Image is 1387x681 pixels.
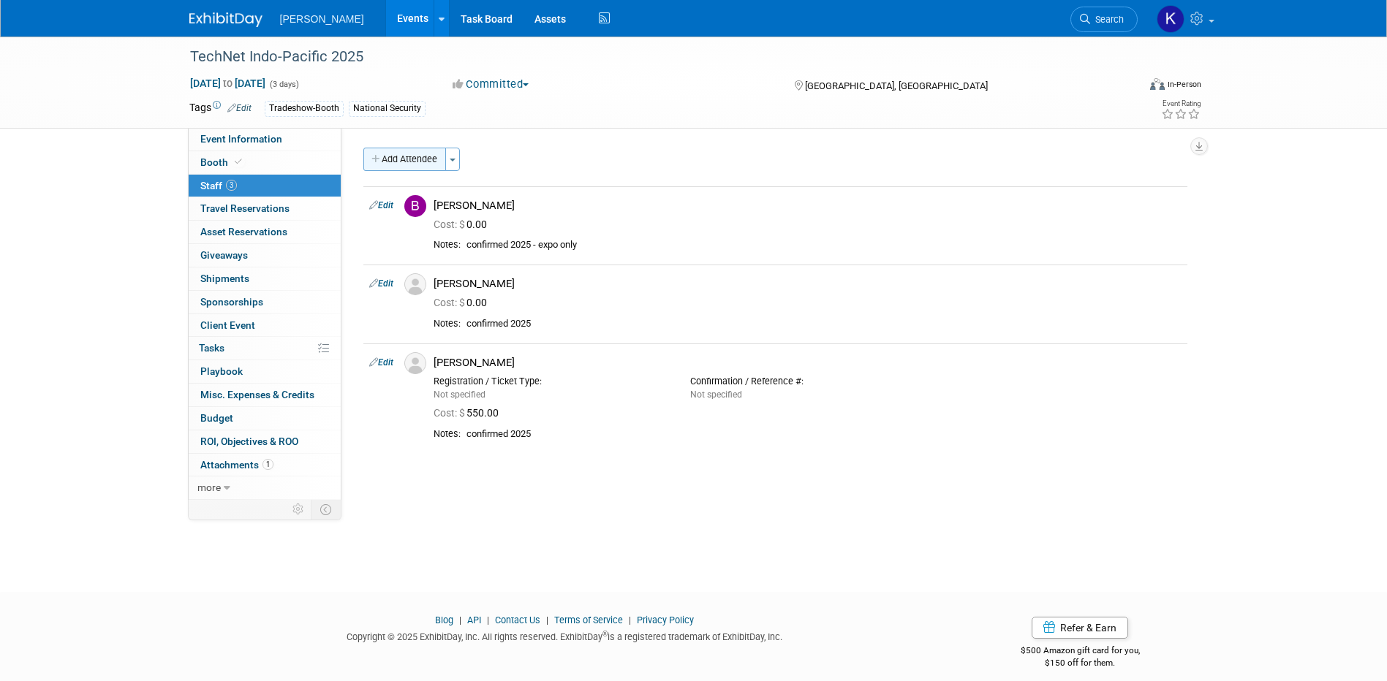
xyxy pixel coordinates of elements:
[189,337,341,359] a: Tasks
[189,151,341,174] a: Booth
[467,615,481,625] a: API
[262,459,273,470] span: 1
[1090,14,1124,25] span: Search
[602,630,608,638] sup: ®
[637,615,694,625] a: Privacy Policy
[1032,617,1128,639] a: Refer & Earn
[189,128,341,151] a: Event Information
[311,500,341,519] td: Toggle Event Tabs
[434,428,461,440] div: Notes:
[1051,76,1202,98] div: Event Format
[434,376,668,387] div: Registration / Ticket Type:
[189,291,341,313] a: Sponsorships
[200,296,263,308] span: Sponsorships
[349,101,426,116] div: National Security
[369,357,393,368] a: Edit
[200,249,248,261] span: Giveaways
[185,44,1116,70] div: TechNet Indo-Pacific 2025
[197,482,221,493] span: more
[268,80,299,89] span: (3 days)
[200,459,273,471] span: Attachments
[200,156,245,168] span: Booth
[189,384,341,406] a: Misc. Expenses & Credits
[690,376,925,387] div: Confirmation / Reference #:
[1070,7,1138,32] a: Search
[189,430,341,453] a: ROI, Objectives & ROO
[466,239,1182,251] div: confirmed 2025 - expo only
[189,454,341,476] a: Attachments1
[434,199,1182,213] div: [PERSON_NAME]
[200,412,233,424] span: Budget
[189,314,341,337] a: Client Event
[200,226,287,237] span: Asset Reservations
[404,352,426,374] img: Associate-Profile-5.png
[434,297,493,308] span: 0.00
[221,77,235,89] span: to
[690,389,742,400] span: Not specified
[286,500,311,519] td: Personalize Event Tab Strip
[962,635,1198,669] div: $500 Amazon gift card for you,
[189,476,341,499] a: more
[189,267,341,290] a: Shipments
[434,239,461,251] div: Notes:
[1167,79,1201,90] div: In-Person
[434,407,504,419] span: 550.00
[434,218,493,230] span: 0.00
[543,615,552,625] span: |
[434,407,466,419] span: Cost: $
[189,12,262,27] img: ExhibitDay
[235,158,242,166] i: Booth reservation complete
[265,101,344,116] div: Tradeshow-Booth
[456,615,465,625] span: |
[189,100,252,117] td: Tags
[189,221,341,243] a: Asset Reservations
[483,615,493,625] span: |
[434,218,466,230] span: Cost: $
[280,13,364,25] span: [PERSON_NAME]
[962,657,1198,669] div: $150 off for them.
[466,318,1182,330] div: confirmed 2025
[1157,5,1184,33] img: Kim Hansen
[369,278,393,289] a: Edit
[363,148,446,171] button: Add Attendee
[189,244,341,267] a: Giveaways
[200,273,249,284] span: Shipments
[199,342,224,354] span: Tasks
[466,428,1182,441] div: confirmed 2025
[189,77,266,90] span: [DATE] [DATE]
[805,80,988,91] span: [GEOGRAPHIC_DATA], [GEOGRAPHIC_DATA]
[189,407,341,430] a: Budget
[1161,100,1201,107] div: Event Rating
[189,360,341,383] a: Playbook
[189,175,341,197] a: Staff3
[369,200,393,210] a: Edit
[554,615,623,625] a: Terms of Service
[200,435,298,447] span: ROI, Objectives & ROO
[189,197,341,220] a: Travel Reservations
[226,180,237,191] span: 3
[404,273,426,295] img: Associate-Profile-5.png
[200,202,290,214] span: Travel Reservations
[434,297,466,308] span: Cost: $
[189,627,941,644] div: Copyright © 2025 ExhibitDay, Inc. All rights reserved. ExhibitDay is a registered trademark of Ex...
[227,103,252,113] a: Edit
[200,389,314,400] span: Misc. Expenses & Credits
[434,389,485,400] span: Not specified
[404,195,426,217] img: B.jpg
[495,615,540,625] a: Contact Us
[435,615,453,625] a: Blog
[434,277,1182,291] div: [PERSON_NAME]
[1150,78,1165,90] img: Format-Inperson.png
[200,180,237,191] span: Staff
[625,615,635,625] span: |
[434,356,1182,370] div: [PERSON_NAME]
[200,319,255,331] span: Client Event
[200,133,282,145] span: Event Information
[200,365,243,377] span: Playbook
[447,77,534,92] button: Committed
[434,318,461,330] div: Notes:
